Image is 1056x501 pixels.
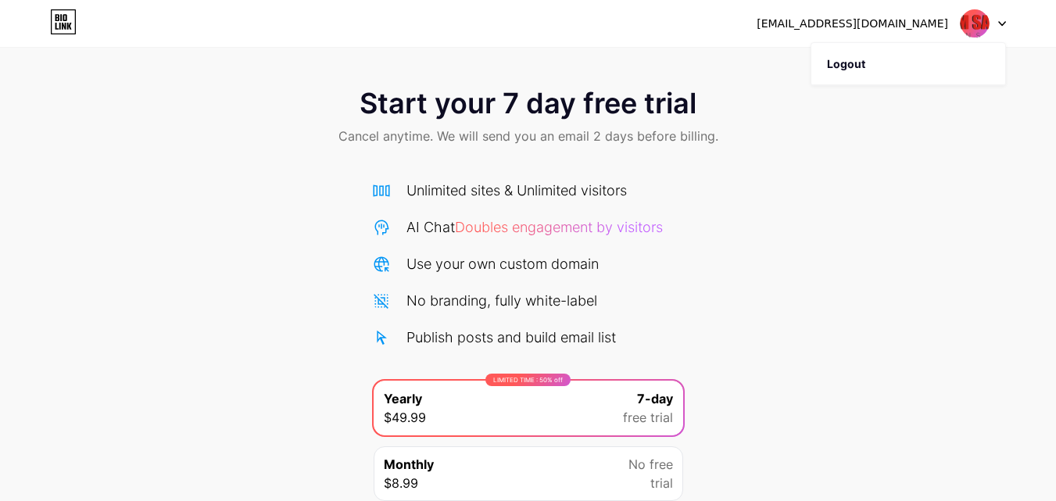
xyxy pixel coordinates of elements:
[360,88,696,119] span: Start your 7 day free trial
[960,9,990,38] img: omsaigrouo2
[406,180,627,201] div: Unlimited sites & Unlimited visitors
[406,217,663,238] div: AI Chat
[455,219,663,235] span: Doubles engagement by visitors
[338,127,718,145] span: Cancel anytime. We will send you an email 2 days before billing.
[757,16,948,32] div: [EMAIL_ADDRESS][DOMAIN_NAME]
[811,43,1005,85] li: Logout
[384,455,434,474] span: Monthly
[406,290,597,311] div: No branding, fully white-label
[650,474,673,492] span: trial
[485,374,571,386] div: LIMITED TIME : 50% off
[406,327,616,348] div: Publish posts and build email list
[637,389,673,408] span: 7-day
[384,474,418,492] span: $8.99
[384,408,426,427] span: $49.99
[628,455,673,474] span: No free
[623,408,673,427] span: free trial
[406,253,599,274] div: Use your own custom domain
[384,389,422,408] span: Yearly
